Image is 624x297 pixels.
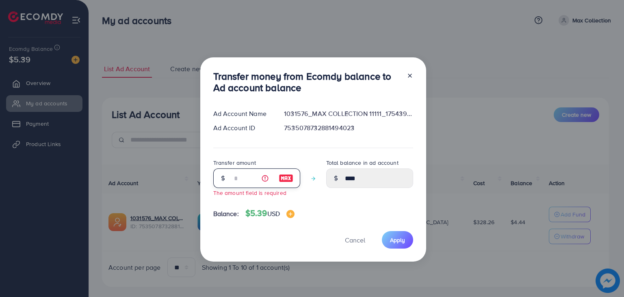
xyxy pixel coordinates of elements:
[326,159,399,167] label: Total balance in ad account
[207,123,278,133] div: Ad Account ID
[279,173,293,183] img: image
[390,236,405,244] span: Apply
[213,189,286,197] small: The amount field is required
[213,159,256,167] label: Transfer amount
[267,209,280,218] span: USD
[213,209,239,218] span: Balance:
[213,70,400,94] h3: Transfer money from Ecomdy balance to Ad account balance
[345,236,365,245] span: Cancel
[335,231,375,249] button: Cancel
[286,210,295,218] img: image
[207,109,278,118] div: Ad Account Name
[382,231,413,249] button: Apply
[245,208,295,218] h4: $5.39
[277,109,419,118] div: 1031576_MAX COLLECTION 11111_1754397364319
[277,123,419,133] div: 7535078732881494023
